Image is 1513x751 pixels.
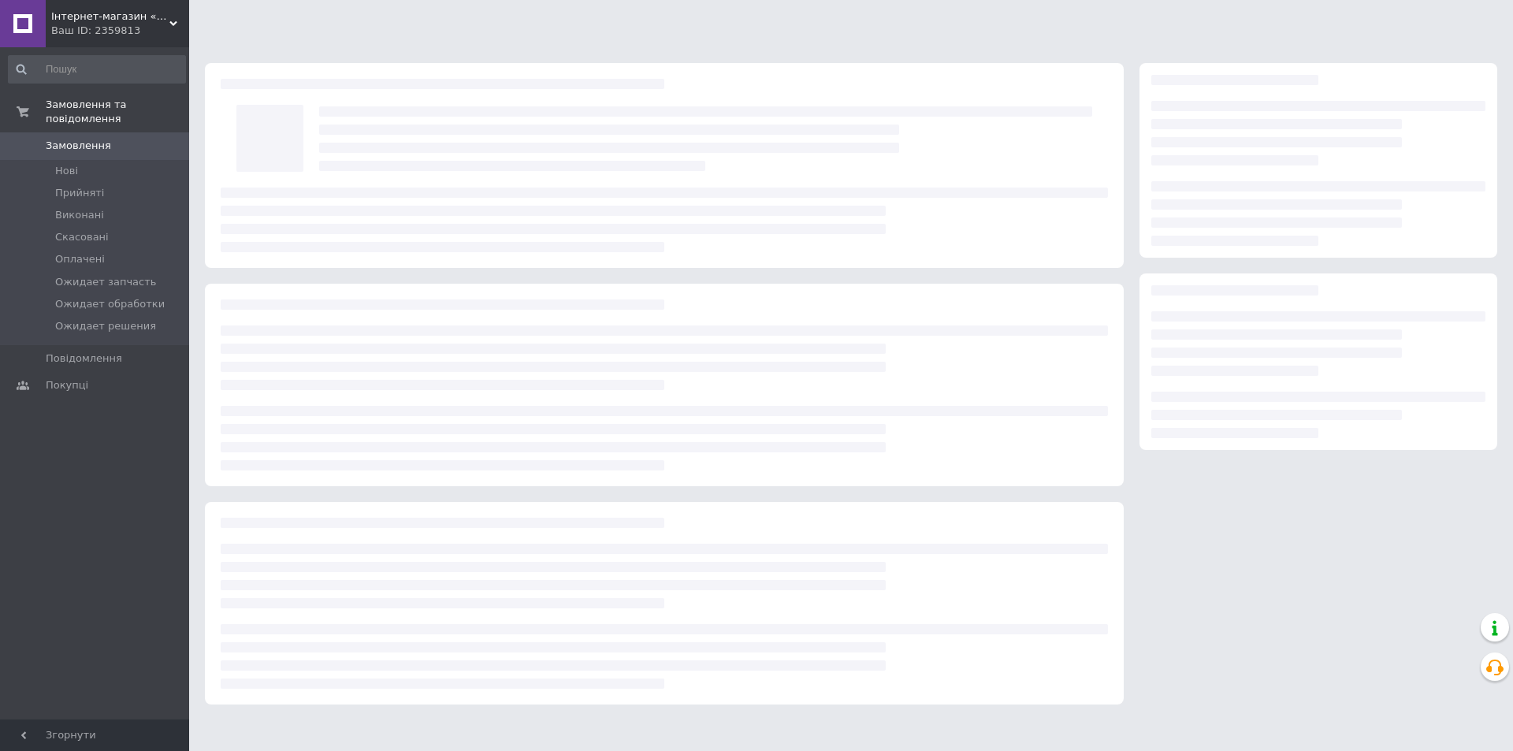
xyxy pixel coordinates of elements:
[46,351,122,366] span: Повідомлення
[46,98,189,126] span: Замовлення та повідомлення
[51,9,169,24] span: Інтернет-магазин «Dragon Parts»
[55,275,156,289] span: Ожидает запчасть
[55,186,104,200] span: Прийняті
[55,230,109,244] span: Скасовані
[55,164,78,178] span: Нові
[8,55,186,84] input: Пошук
[46,378,88,392] span: Покупці
[55,208,104,222] span: Виконані
[55,297,165,311] span: Ожидает обработки
[46,139,111,153] span: Замовлення
[55,252,105,266] span: Оплачені
[51,24,189,38] div: Ваш ID: 2359813
[55,319,156,333] span: Ожидает решения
